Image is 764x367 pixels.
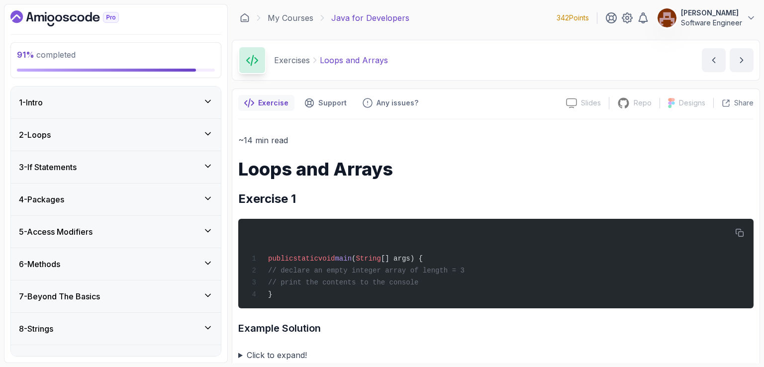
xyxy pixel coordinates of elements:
[19,96,43,108] h3: 1 - Intro
[238,191,754,207] h2: Exercise 1
[268,255,293,263] span: public
[11,216,221,248] button: 5-Access Modifiers
[19,355,49,367] h3: 9 - Dates
[17,50,34,60] span: 91 %
[11,119,221,151] button: 2-Loops
[681,18,742,28] p: Software Engineer
[238,95,294,111] button: notes button
[320,54,388,66] p: Loops and Arrays
[730,48,754,72] button: next content
[713,98,754,108] button: Share
[238,133,754,147] p: ~14 min read
[331,12,409,24] p: Java for Developers
[11,183,221,215] button: 4-Packages
[274,54,310,66] p: Exercises
[357,95,424,111] button: Feedback button
[557,13,589,23] p: 342 Points
[581,98,601,108] p: Slides
[268,278,418,286] span: // print the contents to the console
[11,248,221,280] button: 6-Methods
[11,87,221,118] button: 1-Intro
[352,255,356,263] span: (
[19,290,100,302] h3: 7 - Beyond The Basics
[679,98,705,108] p: Designs
[238,159,754,179] h1: Loops and Arrays
[268,290,272,298] span: }
[658,8,676,27] img: user profile image
[238,348,754,362] summary: Click to expand!
[381,255,423,263] span: [] args) {
[634,98,652,108] p: Repo
[19,129,51,141] h3: 2 - Loops
[268,12,313,24] a: My Courses
[11,151,221,183] button: 3-If Statements
[318,255,335,263] span: void
[11,280,221,312] button: 7-Beyond The Basics
[722,327,754,357] iframe: chat widget
[10,10,142,26] a: Dashboard
[19,161,77,173] h3: 3 - If Statements
[734,98,754,108] p: Share
[17,50,76,60] span: completed
[335,255,352,263] span: main
[19,258,60,270] h3: 6 - Methods
[11,313,221,345] button: 8-Strings
[19,226,93,238] h3: 5 - Access Modifiers
[19,323,53,335] h3: 8 - Strings
[657,8,756,28] button: user profile image[PERSON_NAME]Software Engineer
[356,255,381,263] span: String
[702,48,726,72] button: previous content
[240,13,250,23] a: Dashboard
[377,98,418,108] p: Any issues?
[318,98,347,108] p: Support
[268,267,465,275] span: // declare an empty integer array of length = 3
[238,320,754,336] h3: Example Solution
[19,193,64,205] h3: 4 - Packages
[258,98,288,108] p: Exercise
[293,255,318,263] span: static
[681,8,742,18] p: [PERSON_NAME]
[298,95,353,111] button: Support button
